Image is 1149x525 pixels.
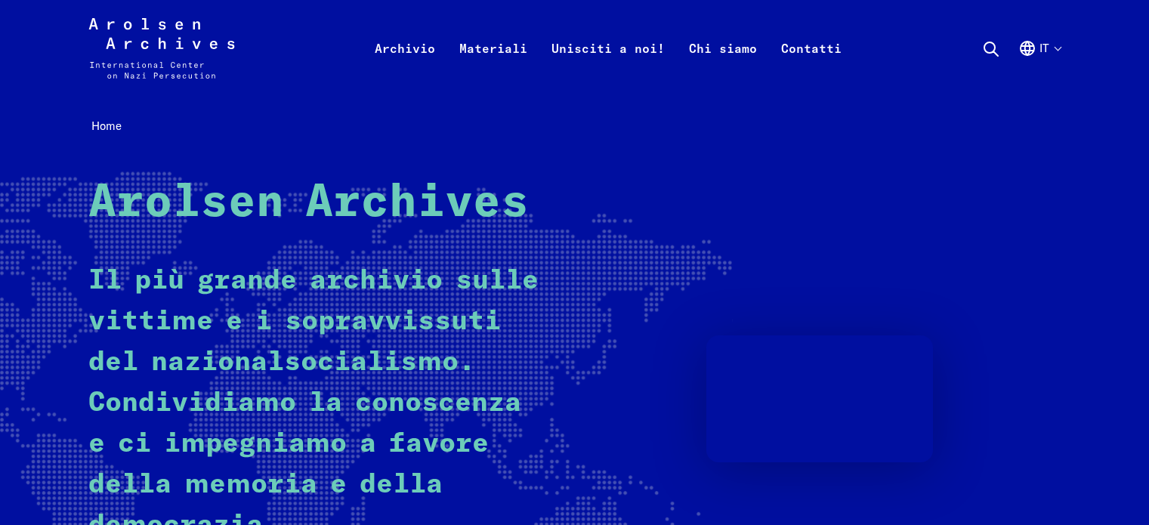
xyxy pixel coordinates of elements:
nav: Breadcrumb [88,115,1061,138]
a: Unisciti a noi! [539,36,677,97]
a: Chi siamo [677,36,769,97]
nav: Primaria [363,18,854,79]
a: Contatti [769,36,854,97]
a: Materiali [447,36,539,97]
button: Italiano, selezione lingua [1018,39,1061,94]
strong: Arolsen Archives [88,181,529,226]
a: Archivio [363,36,447,97]
span: Home [91,119,122,133]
